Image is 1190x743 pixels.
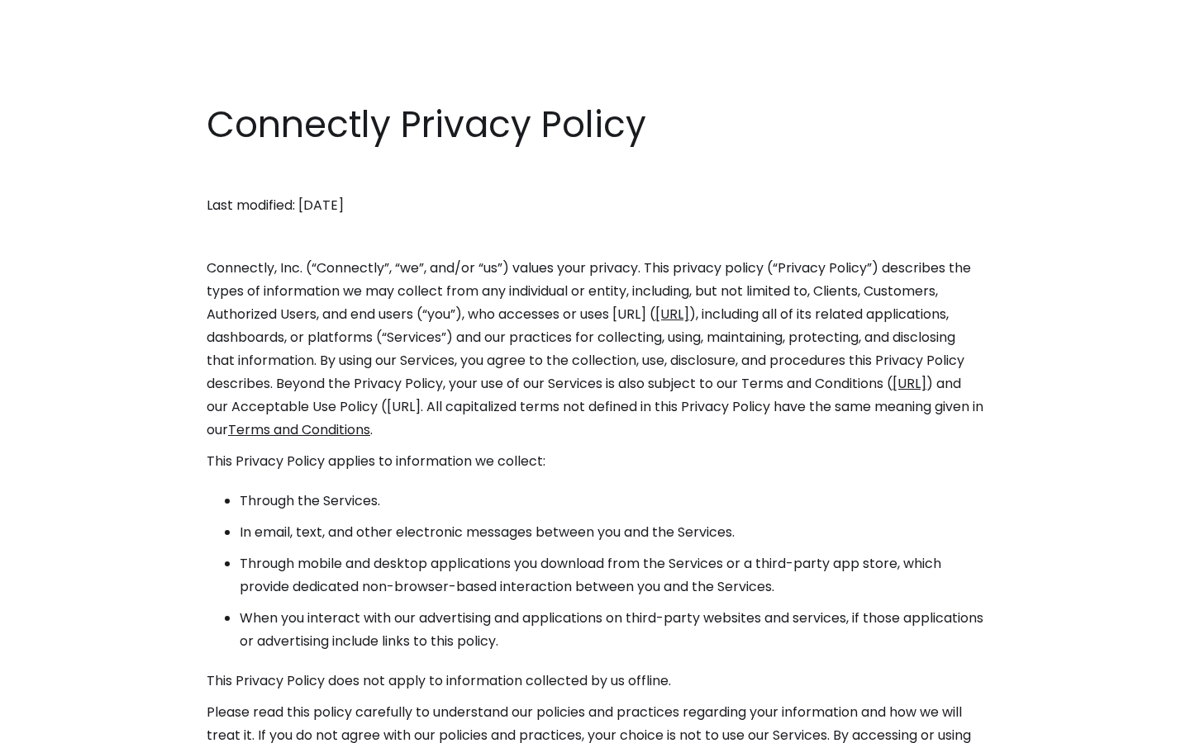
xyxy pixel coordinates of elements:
[240,490,983,513] li: Through the Services.
[892,374,926,393] a: [URL]
[33,714,99,737] ul: Language list
[207,670,983,693] p: This Privacy Policy does not apply to information collected by us offline.
[240,552,983,599] li: Through mobile and desktop applications you download from the Services or a third-party app store...
[207,257,983,442] p: Connectly, Inc. (“Connectly”, “we”, and/or “us”) values your privacy. This privacy policy (“Priva...
[207,194,983,217] p: Last modified: [DATE]
[228,420,370,439] a: Terms and Conditions
[207,450,983,473] p: This Privacy Policy applies to information we collect:
[655,305,689,324] a: [URL]
[240,607,983,653] li: When you interact with our advertising and applications on third-party websites and services, if ...
[207,225,983,248] p: ‍
[240,521,983,544] li: In email, text, and other electronic messages between you and the Services.
[207,99,983,150] h1: Connectly Privacy Policy
[207,163,983,186] p: ‍
[17,712,99,737] aside: Language selected: English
